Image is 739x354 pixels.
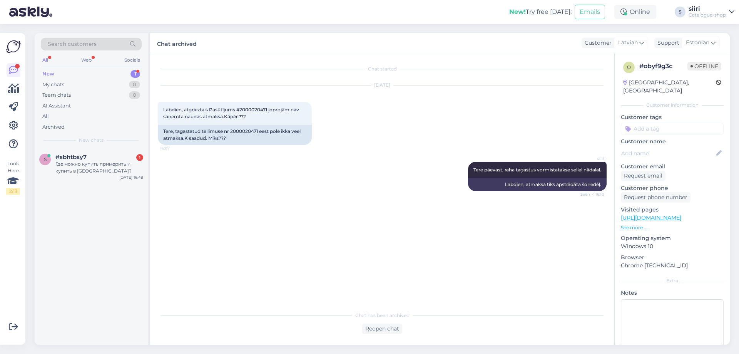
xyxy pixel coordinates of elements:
[6,39,21,54] img: Askly Logo
[621,262,724,270] p: Chrome [TECHNICAL_ID]
[575,191,604,197] span: Seen ✓ 16:10
[621,214,681,221] a: [URL][DOMAIN_NAME]
[689,6,734,18] a: siiriCatalogue-shop
[621,224,724,231] p: See more ...
[42,91,71,99] div: Team chats
[621,149,715,158] input: Add name
[639,62,687,71] div: # obyf9g3c
[621,253,724,262] p: Browser
[621,206,724,214] p: Visited pages
[158,82,607,89] div: [DATE]
[618,39,638,47] span: Latvian
[621,138,724,146] p: Customer name
[42,81,64,89] div: My chats
[130,70,140,78] div: 1
[621,113,724,121] p: Customer tags
[129,81,140,89] div: 0
[675,7,685,17] div: S
[621,123,724,134] input: Add a tag
[621,184,724,192] p: Customer phone
[355,312,410,319] span: Chat has been archived
[689,6,726,12] div: siiri
[157,38,197,48] label: Chat archived
[80,55,93,65] div: Web
[627,64,631,70] span: o
[623,79,716,95] div: [GEOGRAPHIC_DATA], [GEOGRAPHIC_DATA]
[129,91,140,99] div: 0
[79,137,104,144] span: New chats
[158,125,312,145] div: Tere, tagastatud tellimuse nr 2000020471 eest pole ikka veel atmaksa.K saadud. Miks???
[621,242,724,250] p: Windows 10
[473,167,601,173] span: Tere päevast, raha tagastus vormistatakse sellel nädalal.
[621,277,724,284] div: Extra
[621,163,724,171] p: Customer email
[42,123,65,131] div: Archived
[55,154,87,161] span: #sbhtbsy7
[42,70,54,78] div: New
[163,107,300,119] span: Labdien, atgrieztais Pasūtījums #2000020471 joprojām nav saņemta naudas atmaksa.Kāpēc???
[136,154,143,161] div: 1
[621,289,724,297] p: Notes
[468,178,607,191] div: Labdien, atmaksa tiks apstrādāta šonedēļ.
[55,161,143,174] div: Где можно купить примерить и купить в [GEOGRAPHIC_DATA]?
[582,39,612,47] div: Customer
[621,171,665,181] div: Request email
[654,39,679,47] div: Support
[621,102,724,109] div: Customer information
[123,55,142,65] div: Socials
[42,102,71,110] div: AI Assistant
[6,160,20,195] div: Look Here
[6,188,20,195] div: 2 / 3
[42,112,49,120] div: All
[362,324,402,334] div: Reopen chat
[44,156,47,162] span: s
[158,65,607,72] div: Chat started
[621,234,724,242] p: Operating system
[509,8,526,15] b: New!
[509,7,572,17] div: Try free [DATE]:
[575,5,605,19] button: Emails
[689,12,726,18] div: Catalogue-shop
[48,40,97,48] span: Search customers
[686,39,709,47] span: Estonian
[41,55,50,65] div: All
[614,5,656,19] div: Online
[621,192,691,203] div: Request phone number
[119,174,143,180] div: [DATE] 16:49
[687,62,721,70] span: Offline
[575,156,604,161] span: siiri
[160,145,189,151] span: 16:07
